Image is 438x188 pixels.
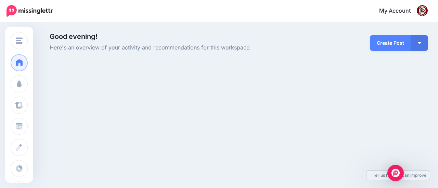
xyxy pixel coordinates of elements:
[418,42,421,44] img: arrow-down-white.png
[366,171,430,180] a: Tell us how we can improve
[387,165,404,181] div: Open Intercom Messenger
[370,35,411,51] a: Create Post
[50,43,298,52] span: Here's an overview of your activity and recommendations for this workspace.
[16,38,23,44] img: menu.png
[7,5,53,17] img: Missinglettr
[50,32,98,41] span: Good evening!
[372,3,428,19] a: My Account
